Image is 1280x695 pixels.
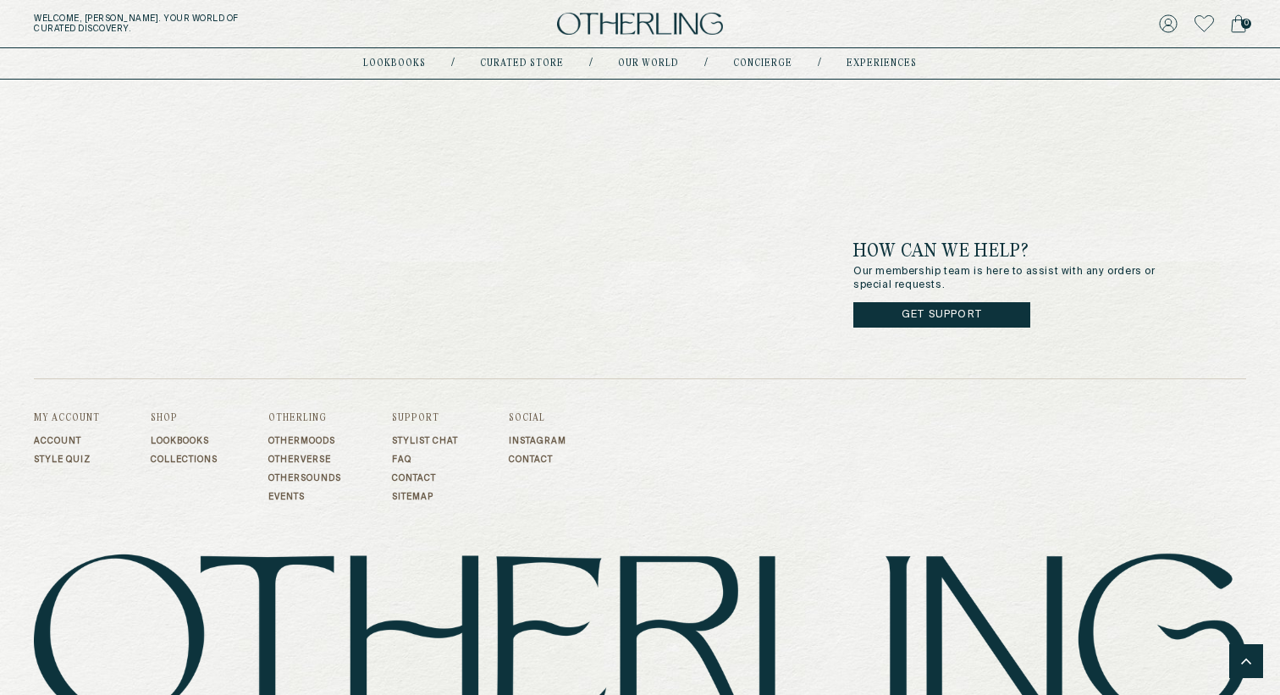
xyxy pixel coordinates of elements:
[268,413,341,423] h3: Otherling
[589,57,593,70] div: /
[151,413,218,423] h3: Shop
[451,57,455,70] div: /
[268,473,341,483] a: Othersounds
[268,492,341,502] a: Events
[268,455,341,465] a: Otherverse
[853,265,1178,292] p: Our membership team is here to assist with any orders or special requests.
[392,492,458,502] a: Sitemap
[34,14,398,34] h5: Welcome, [PERSON_NAME] . Your world of curated discovery.
[1231,12,1246,36] a: 0
[34,413,100,423] h3: My Account
[363,59,426,68] a: lookbooks
[618,59,679,68] a: Our world
[704,57,708,70] div: /
[151,436,218,446] a: Lookbooks
[268,436,341,446] a: Othermoods
[818,57,821,70] div: /
[557,13,723,36] img: logo
[480,59,564,68] a: Curated store
[509,413,566,423] h3: Social
[392,455,458,465] a: FAQ
[733,59,792,68] a: concierge
[509,436,566,446] a: Instagram
[847,59,917,68] a: experiences
[1241,19,1251,29] span: 0
[509,455,566,465] a: Contact
[853,302,1030,328] a: Get Support
[151,455,218,465] a: Collections
[392,413,458,423] h3: Support
[853,241,1178,262] h3: How can we help?
[392,473,458,483] a: Contact
[34,455,100,465] a: Style Quiz
[34,436,100,446] a: Account
[392,436,458,446] a: Stylist Chat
